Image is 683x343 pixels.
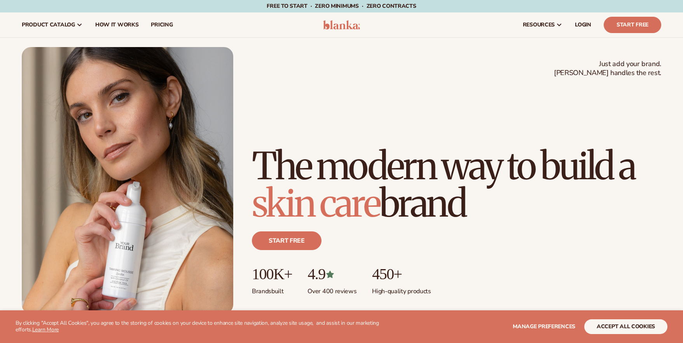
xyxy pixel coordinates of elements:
[307,283,356,296] p: Over 400 reviews
[95,22,139,28] span: How It Works
[523,22,555,28] span: resources
[252,283,292,296] p: Brands built
[513,319,575,334] button: Manage preferences
[22,47,233,314] img: Female holding tanning mousse.
[604,17,661,33] a: Start Free
[32,326,59,333] a: Learn More
[513,323,575,330] span: Manage preferences
[145,12,179,37] a: pricing
[252,231,321,250] a: Start free
[575,22,591,28] span: LOGIN
[151,22,173,28] span: pricing
[267,2,416,10] span: Free to start · ZERO minimums · ZERO contracts
[307,266,356,283] p: 4.9
[89,12,145,37] a: How It Works
[569,12,597,37] a: LOGIN
[252,180,379,227] span: skin care
[517,12,569,37] a: resources
[252,147,661,222] h1: The modern way to build a brand
[16,12,89,37] a: product catalog
[22,22,75,28] span: product catalog
[372,266,431,283] p: 450+
[16,320,409,333] p: By clicking "Accept All Cookies", you agree to the storing of cookies on your device to enhance s...
[372,283,431,296] p: High-quality products
[584,319,667,334] button: accept all cookies
[252,266,292,283] p: 100K+
[554,59,661,78] span: Just add your brand. [PERSON_NAME] handles the rest.
[323,20,360,30] img: logo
